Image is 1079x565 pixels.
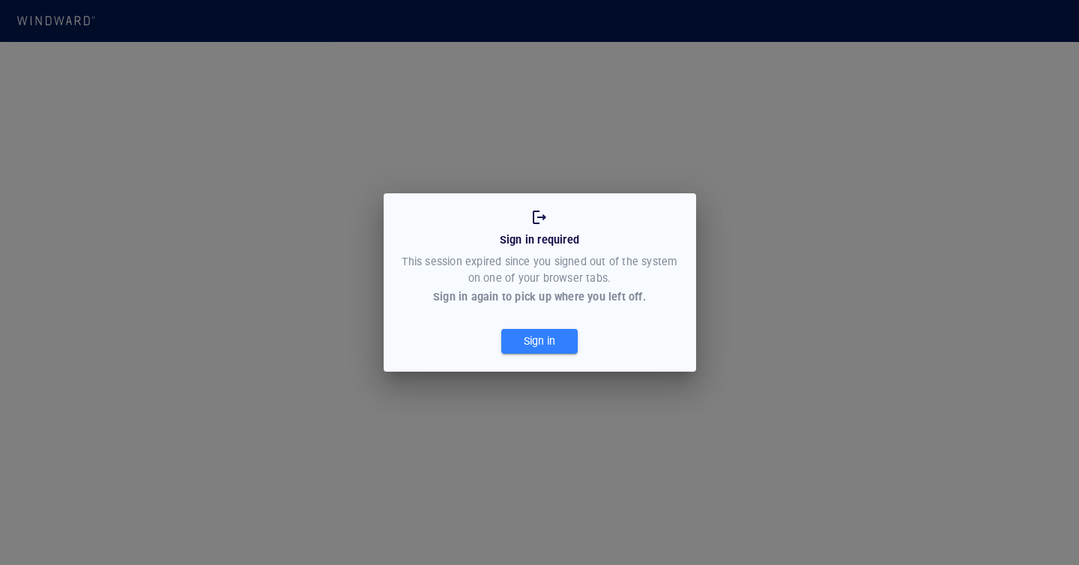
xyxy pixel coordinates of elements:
[497,229,582,251] div: Sign in required
[399,251,681,289] div: This session expired since you signed out of the system on one of your browser tabs.
[433,289,646,305] div: Sign in again to pick up where you left off.
[501,329,578,354] button: Sign in
[1015,498,1068,554] iframe: Chat
[521,329,558,354] div: Sign in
